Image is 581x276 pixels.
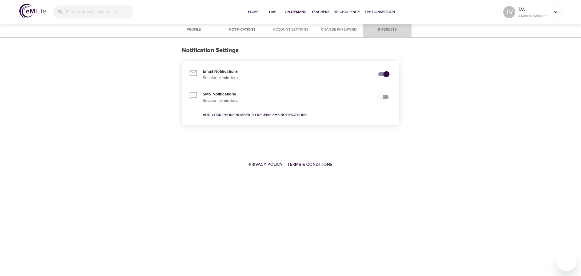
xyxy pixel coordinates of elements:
[265,9,280,15] span: Live
[19,4,46,18] img: logo
[203,91,370,98] p: SMS Notifications
[311,9,330,15] span: Teachers
[125,158,456,171] nav: breadcrumb
[365,9,395,15] span: The Connection
[318,27,359,33] span: Change Password
[557,252,576,271] iframe: Button to launch messaging window
[203,68,370,75] p: Email Notifications
[182,47,399,54] h3: Notification Settings
[246,9,261,15] span: Home
[173,27,214,33] span: Profile
[518,13,550,18] p: 0 Mindful Minutes
[203,75,370,81] p: Session reminders
[203,112,307,117] a: Add your phone number to receive SMS notifications
[203,98,370,104] p: Session reminders
[249,162,283,167] a: Privacy Policy
[287,162,332,167] a: Terms & Conditions
[66,5,133,18] input: Find programs, teachers, etc...
[270,27,311,33] span: Account Settings
[518,6,550,13] p: T.V.
[367,27,408,33] span: Interests
[285,9,307,15] span: On-Demand
[222,27,263,33] span: Notifications
[503,6,515,18] div: TV
[334,9,360,15] span: 1% Challenge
